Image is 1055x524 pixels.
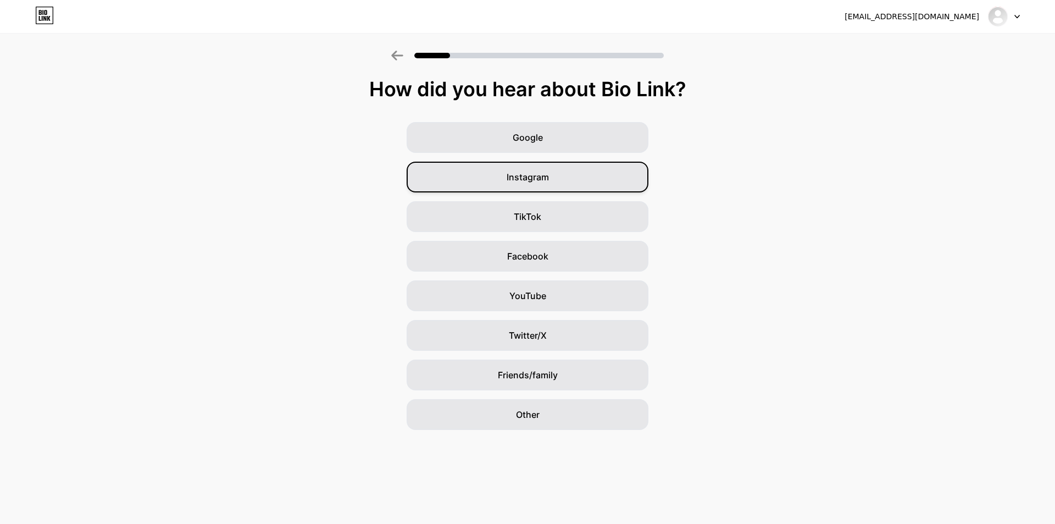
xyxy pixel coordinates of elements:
[5,78,1050,100] div: How did you hear about Bio Link?
[509,289,546,302] span: YouTube
[514,210,541,223] span: TikTok
[507,250,548,263] span: Facebook
[509,329,547,342] span: Twitter/X
[845,11,979,23] div: [EMAIL_ADDRESS][DOMAIN_NAME]
[516,408,540,421] span: Other
[513,131,543,144] span: Google
[498,368,558,382] span: Friends/family
[507,170,549,184] span: Instagram
[987,6,1008,27] img: bakkahtransport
